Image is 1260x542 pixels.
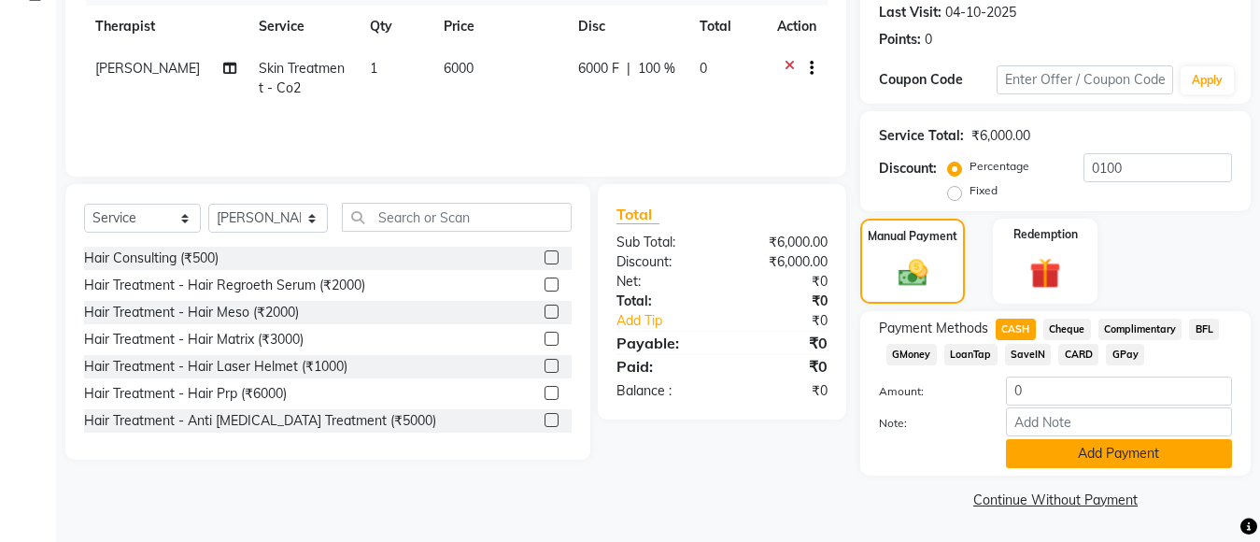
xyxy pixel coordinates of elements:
div: Hair Treatment - Hair Prp (₹6000) [84,384,287,404]
th: Qty [359,6,432,48]
span: | [627,59,630,78]
label: Fixed [970,182,998,199]
div: Total: [602,292,722,311]
div: ₹6,000.00 [722,252,842,272]
span: Cheque [1043,319,1091,340]
div: Paid: [602,355,722,378]
span: BFL [1189,319,1219,340]
div: Hair Treatment - Hair Meso (₹2000) [84,303,299,322]
div: Hair Treatment - Hair Laser Helmet (₹1000) [84,357,347,377]
div: Hair Treatment - Hair Matrix (₹3000) [84,330,304,349]
a: Continue Without Payment [864,491,1247,510]
div: Net: [602,272,722,292]
th: Therapist [84,6,248,48]
span: 1 [370,60,377,77]
th: Disc [567,6,688,48]
div: Discount: [602,252,722,272]
span: GPay [1106,344,1144,365]
span: Payment Methods [879,319,988,338]
label: Manual Payment [868,228,957,245]
div: ₹0 [722,332,842,354]
th: Action [766,6,828,48]
span: Skin Treatment - Co2 [259,60,345,96]
span: Total [616,205,659,224]
label: Percentage [970,158,1029,175]
img: _gift.svg [1020,254,1070,292]
img: _cash.svg [889,256,937,290]
div: Hair Treatment - Hair Regroeth Serum (₹2000) [84,276,365,295]
div: ₹0 [742,311,842,331]
th: Service [248,6,359,48]
div: Sub Total: [602,233,722,252]
button: Add Payment [1006,439,1232,468]
span: LoanTap [944,344,998,365]
div: Service Total: [879,126,964,146]
label: Amount: [865,383,992,400]
span: 6000 F [578,59,619,78]
div: Coupon Code [879,70,997,90]
div: ₹0 [722,272,842,292]
div: ₹6,000.00 [722,233,842,252]
div: Points: [879,30,921,50]
span: Complimentary [1098,319,1182,340]
div: Balance : [602,381,722,401]
span: 6000 [444,60,474,77]
input: Enter Offer / Coupon Code [997,65,1173,94]
a: Add Tip [602,311,742,331]
span: CASH [996,319,1036,340]
th: Total [688,6,766,48]
button: Apply [1181,66,1234,94]
div: 0 [925,30,932,50]
div: 04-10-2025 [945,3,1016,22]
div: ₹6,000.00 [971,126,1030,146]
span: CARD [1058,344,1098,365]
div: Discount: [879,159,937,178]
div: Hair Treatment - Anti [MEDICAL_DATA] Treatment (₹5000) [84,411,436,431]
div: ₹0 [722,292,842,311]
div: Hair Consulting (₹500) [84,249,219,268]
label: Note: [865,415,992,432]
div: Payable: [602,332,722,354]
div: Last Visit: [879,3,941,22]
span: [PERSON_NAME] [95,60,200,77]
input: Amount [1006,377,1232,406]
label: Redemption [1013,226,1078,243]
input: Search or Scan [342,203,572,232]
div: ₹0 [722,381,842,401]
span: 100 % [638,59,675,78]
div: ₹0 [722,355,842,378]
th: Price [432,6,566,48]
span: SaveIN [1005,344,1052,365]
input: Add Note [1006,407,1232,436]
span: 0 [700,60,707,77]
span: GMoney [886,344,937,365]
